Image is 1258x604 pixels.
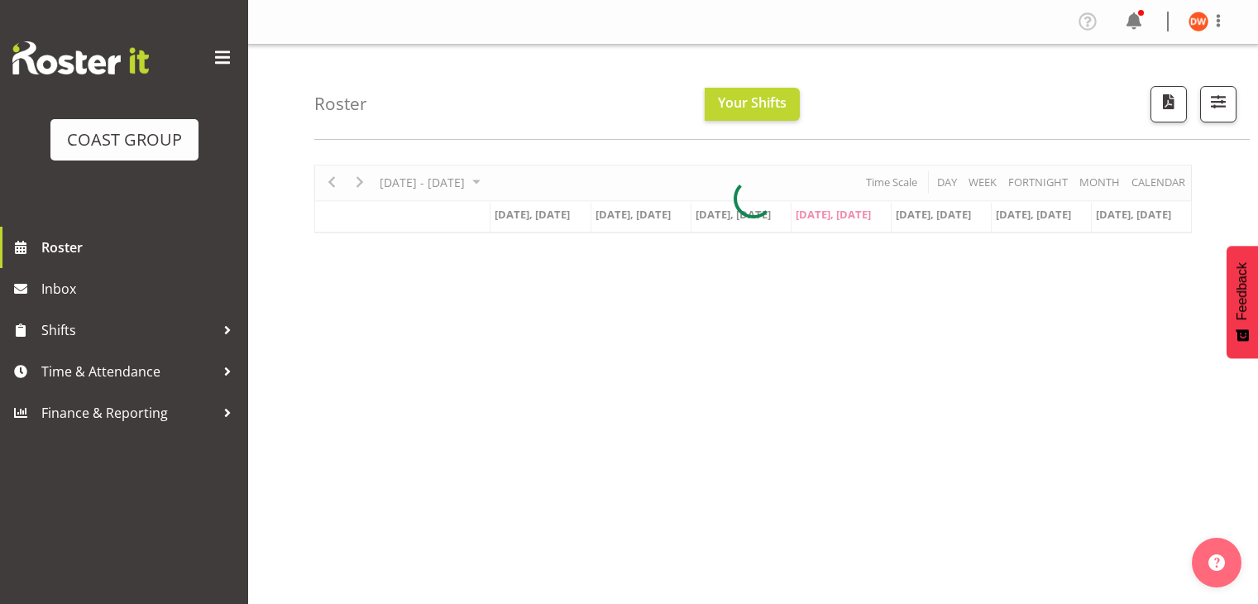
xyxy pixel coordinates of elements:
[1208,554,1225,571] img: help-xxl-2.png
[718,93,787,112] span: Your Shifts
[12,41,149,74] img: Rosterit website logo
[314,94,367,113] h4: Roster
[41,400,215,425] span: Finance & Reporting
[41,359,215,384] span: Time & Attendance
[1189,12,1208,31] img: david-wiseman11371.jpg
[41,276,240,301] span: Inbox
[1227,246,1258,358] button: Feedback - Show survey
[41,235,240,260] span: Roster
[1235,262,1250,320] span: Feedback
[41,318,215,343] span: Shifts
[1150,86,1187,122] button: Download a PDF of the roster according to the set date range.
[67,127,182,152] div: COAST GROUP
[1200,86,1236,122] button: Filter Shifts
[705,88,800,121] button: Your Shifts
